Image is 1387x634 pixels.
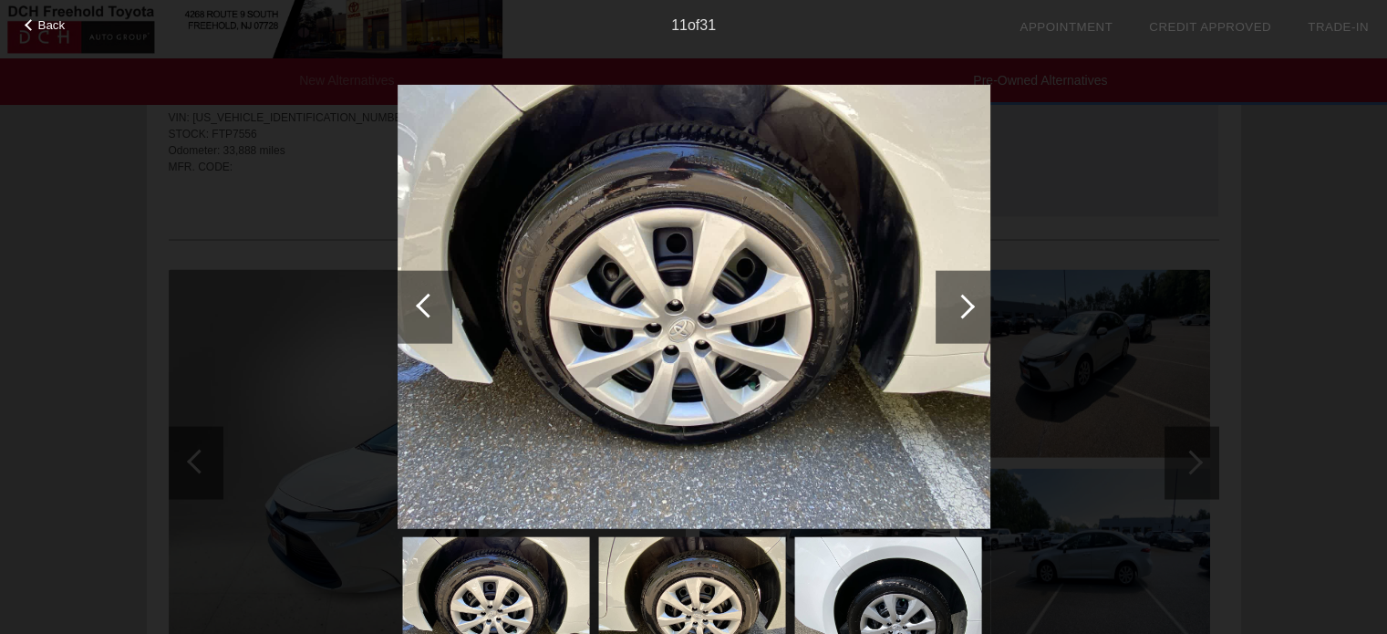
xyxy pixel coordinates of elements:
span: Back [38,18,66,32]
img: 1016c7e2f074c7888c57579b6e106610x.jpg [398,85,990,530]
span: 31 [699,17,716,33]
a: Credit Approved [1149,20,1271,34]
a: Appointment [1020,20,1113,34]
a: Trade-In [1308,20,1369,34]
span: 11 [671,17,688,33]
